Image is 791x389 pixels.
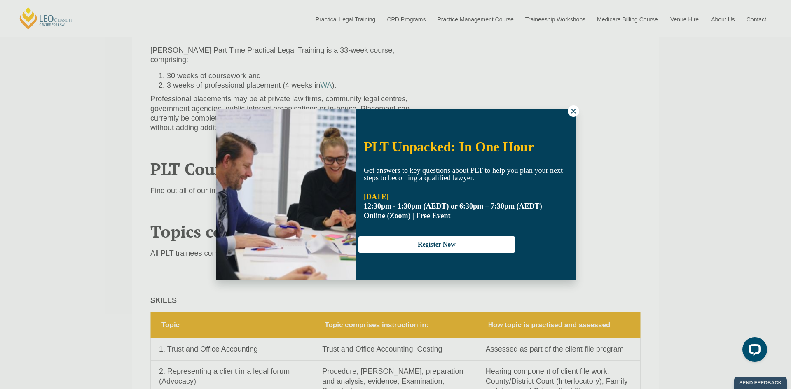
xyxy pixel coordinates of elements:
button: Register Now [358,236,515,253]
strong: [DATE] [364,193,389,201]
span: Get answers to key questions about PLT to help you plan your next steps to becoming a qualified l... [364,166,563,182]
img: Woman in yellow blouse holding folders looking to the right and smiling [216,109,356,280]
span: Online (Zoom) | Free Event [364,212,451,220]
span: PLT Unpacked: In One Hour [364,140,534,154]
strong: 12:30pm - 1:30pm (AEDT) or 6:30pm – 7:30pm (AEDT) [364,202,542,210]
button: Close [568,105,579,117]
iframe: LiveChat chat widget [736,334,770,368]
